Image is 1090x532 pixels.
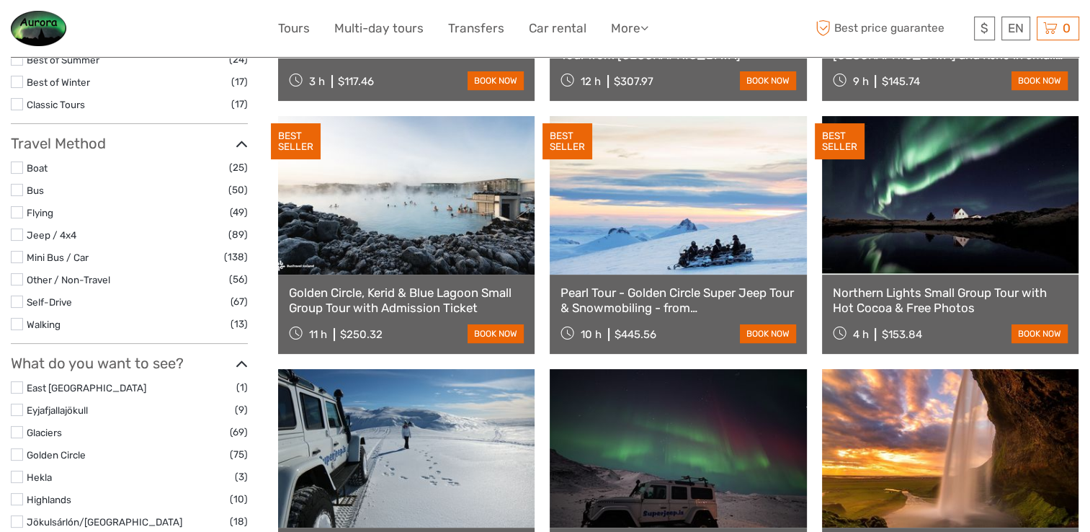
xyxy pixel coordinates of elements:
a: Golden Circle, Kerid & Blue Lagoon Small Group Tour with Admission Ticket [289,285,524,315]
span: (13) [231,316,248,332]
a: Flying [27,207,53,218]
span: (67) [231,293,248,310]
span: (18) [230,513,248,530]
div: $145.74 [881,75,919,88]
div: BEST SELLER [542,123,592,159]
a: book now [468,324,524,343]
a: Hekla [27,471,52,483]
span: (25) [229,159,248,176]
a: Transfers [448,18,504,39]
span: 10 h [581,328,602,341]
button: Open LiveChat chat widget [166,22,183,40]
div: BEST SELLER [815,123,865,159]
a: Eyjafjallajökull [27,404,88,416]
a: Jökulsárlón/[GEOGRAPHIC_DATA] [27,516,182,528]
span: (69) [230,424,248,440]
a: Boat [27,162,48,174]
a: Multi-day tours [334,18,424,39]
span: (1) [236,379,248,396]
a: Car rental [529,18,586,39]
div: $445.56 [615,328,656,341]
span: 4 h [852,328,868,341]
span: 11 h [309,328,327,341]
a: Other / Non-Travel [27,274,110,285]
a: book now [1011,324,1068,343]
a: Jeep / 4x4 [27,229,76,241]
span: (24) [229,51,248,68]
span: 9 h [852,75,868,88]
span: (10) [230,491,248,507]
a: Pearl Tour - Golden Circle Super Jeep Tour & Snowmobiling - from [GEOGRAPHIC_DATA] [560,285,795,315]
a: East [GEOGRAPHIC_DATA] [27,382,146,394]
span: (138) [224,249,248,265]
div: BEST SELLER [271,123,321,159]
a: Tours [278,18,310,39]
a: Glaciers [27,427,62,438]
a: book now [1011,71,1068,90]
span: (49) [230,204,248,221]
a: book now [740,324,796,343]
div: $117.46 [338,75,374,88]
h3: Travel Method [11,135,248,152]
a: More [611,18,648,39]
div: $250.32 [340,328,383,341]
span: $ [980,21,988,35]
a: Walking [27,319,61,330]
a: Self-Drive [27,296,72,308]
div: $307.97 [614,75,653,88]
span: 12 h [581,75,601,88]
a: Highlands [27,494,71,505]
a: Golden Circle [27,449,86,461]
img: Guesthouse information [11,11,66,46]
a: book now [468,71,524,90]
a: Bus [27,185,44,196]
span: (9) [235,402,248,418]
a: book now [740,71,796,90]
h3: What do you want to see? [11,355,248,372]
span: (3) [235,469,248,485]
span: 0 [1060,21,1073,35]
a: Northern Lights Small Group Tour with Hot Cocoa & Free Photos [833,285,1068,315]
span: (17) [231,96,248,112]
div: EN [1001,17,1030,40]
a: Best of Winter [27,76,90,88]
div: $153.84 [881,328,921,341]
span: (89) [228,226,248,243]
span: 3 h [309,75,325,88]
span: (17) [231,74,248,90]
p: We're away right now. Please check back later! [20,25,163,37]
span: (75) [230,446,248,463]
a: Classic Tours [27,99,85,110]
span: (50) [228,182,248,198]
a: Best of Summer [27,54,99,66]
span: (56) [229,271,248,288]
span: Best price guarantee [812,17,970,40]
a: Mini Bus / Car [27,252,89,263]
